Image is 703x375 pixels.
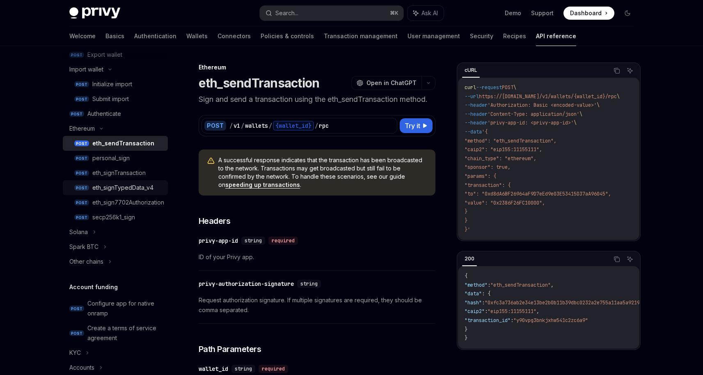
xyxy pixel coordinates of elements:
[621,7,634,20] button: Toggle dark mode
[218,156,427,189] span: A successful response indicates that the transaction has been broadcasted to the network. Transac...
[485,308,488,315] span: :
[269,122,272,130] div: /
[465,138,556,144] span: "method": "eth_sendTransaction",
[482,290,490,297] span: : {
[465,93,479,100] span: --url
[74,155,89,161] span: POST
[390,10,398,16] span: ⌘ K
[63,136,168,151] a: POSTeth_sendTransaction
[63,92,168,106] a: POSTSubmit import
[92,94,129,104] div: Submit import
[69,124,95,133] div: Ethereum
[421,9,438,17] span: Ask AI
[502,84,513,91] span: POST
[315,122,318,130] div: /
[579,111,582,117] span: \
[63,210,168,225] a: POSTsecp256k1_sign
[260,6,403,21] button: Search...⌘K
[300,281,318,287] span: string
[465,335,467,341] span: }
[465,200,545,206] span: "value": "0x2386F26FC10000",
[69,363,94,373] div: Accounts
[74,81,89,87] span: POST
[462,254,477,264] div: 200
[199,215,231,227] span: Headers
[92,183,153,193] div: eth_signTypedData_v4
[482,129,488,135] span: '{
[245,237,262,244] span: string
[207,157,215,165] svg: Warning
[465,164,511,170] span: "sponsor": true,
[74,140,89,147] span: POST
[465,326,467,333] span: }
[273,121,314,131] div: {wallet_id}
[87,109,121,119] div: Authenticate
[69,7,120,19] img: dark logo
[408,26,460,46] a: User management
[465,102,488,108] span: --header
[229,122,233,130] div: /
[536,308,539,315] span: ,
[485,299,680,306] span: "0xfc3a736ab2e34e13be2b0b11b39dbc0232a2e755a11aa5a9219890d3b2c6c7d8"
[488,282,490,288] span: :
[259,365,288,373] div: required
[611,254,622,265] button: Copy the contents from the code block
[69,242,98,252] div: Spark BTC
[611,65,622,76] button: Copy the contents from the code block
[503,26,526,46] a: Recipes
[351,76,421,90] button: Open in ChatGPT
[488,102,597,108] span: 'Authorization: Basic <encoded-value>'
[199,295,435,315] span: Request authorization signature. If multiple signatures are required, they should be comma separa...
[63,296,168,321] a: POSTConfigure app for native onramp
[63,195,168,210] a: POSTeth_sign7702Authorization
[74,214,89,221] span: POST
[199,237,238,245] div: privy-app-id
[87,299,163,318] div: Configure app for native onramp
[488,111,579,117] span: 'Content-Type: application/json'
[87,323,163,343] div: Create a terms of service agreement
[199,63,435,71] div: Ethereum
[69,26,96,46] a: Welcome
[465,217,467,224] span: }
[465,120,488,126] span: --header
[241,122,244,130] div: /
[551,282,554,288] span: ,
[92,153,130,163] div: personal_sign
[400,118,433,133] button: Try it
[488,120,574,126] span: 'privy-app-id: <privy-app-id>'
[63,166,168,180] a: POSTeth_signTransaction
[69,64,103,74] div: Import wallet
[199,94,435,105] p: Sign and send a transaction using the eth_sendTransaction method.
[465,182,511,189] span: "transaction": {
[63,321,168,345] a: POSTCreate a terms of service agreement
[69,306,84,312] span: POST
[69,330,84,336] span: POST
[465,299,482,306] span: "hash"
[465,273,467,279] span: {
[465,191,611,197] span: "to": "0xd8dA6BF26964aF9D7eEd9e03E53415D37aA96045",
[63,151,168,166] a: POSTpersonal_sign
[69,257,103,267] div: Other chains
[513,84,516,91] span: \
[92,168,146,178] div: eth_signTransaction
[268,237,298,245] div: required
[69,227,88,237] div: Solana
[235,366,252,372] span: string
[465,111,488,117] span: --header
[204,121,226,131] div: POST
[465,208,467,215] span: }
[92,79,132,89] div: Initialize import
[465,290,482,297] span: "data"
[319,122,329,130] div: rpc
[199,343,261,355] span: Path Parameters
[69,282,118,292] h5: Account funding
[570,9,602,17] span: Dashboard
[245,122,268,130] div: wallets
[488,308,536,315] span: "eip155:11155111"
[69,111,84,117] span: POST
[617,93,620,100] span: \
[465,155,536,162] span: "chain_type": "ethereum",
[479,93,617,100] span: https://[DOMAIN_NAME]/v1/wallets/{wallet_id}/rpc
[597,102,600,108] span: \
[74,185,89,191] span: POST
